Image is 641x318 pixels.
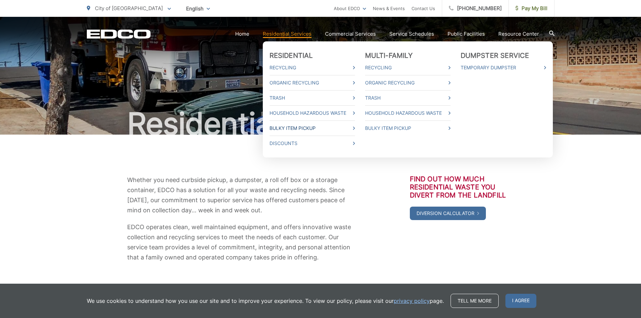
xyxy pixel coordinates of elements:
[461,64,546,72] a: Temporary Dumpster
[270,109,355,117] a: Household Hazardous Waste
[127,222,353,262] p: EDCO operates clean, well maintained equipment, and offers innovative waste collection and recycl...
[505,294,536,308] span: I agree
[365,79,451,87] a: Organic Recycling
[263,30,312,38] a: Residential Services
[270,94,355,102] a: Trash
[365,51,413,60] a: Multi-Family
[87,107,555,141] h1: Residential Services
[87,29,151,39] a: EDCD logo. Return to the homepage.
[410,175,514,199] h3: Find out how much residential waste you divert from the landfill
[461,51,529,60] a: Dumpster Service
[412,4,435,12] a: Contact Us
[270,79,355,87] a: Organic Recycling
[365,124,451,132] a: Bulky Item Pickup
[95,5,163,11] span: City of [GEOGRAPHIC_DATA]
[270,139,355,147] a: Discounts
[373,4,405,12] a: News & Events
[515,4,547,12] span: Pay My Bill
[498,30,539,38] a: Resource Center
[270,64,355,72] a: Recycling
[365,64,451,72] a: Recycling
[448,30,485,38] a: Public Facilities
[87,297,444,305] p: We use cookies to understand how you use our site and to improve your experience. To view our pol...
[451,294,499,308] a: Tell me more
[410,207,486,220] a: Diversion Calculator
[389,30,434,38] a: Service Schedules
[365,94,451,102] a: Trash
[127,175,353,215] p: Whether you need curbside pickup, a dumpster, a roll off box or a storage container, EDCO has a s...
[270,124,355,132] a: Bulky Item Pickup
[365,109,451,117] a: Household Hazardous Waste
[181,3,215,14] span: English
[270,51,313,60] a: Residential
[325,30,376,38] a: Commercial Services
[334,4,366,12] a: About EDCO
[394,297,430,305] a: privacy policy
[235,30,249,38] a: Home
